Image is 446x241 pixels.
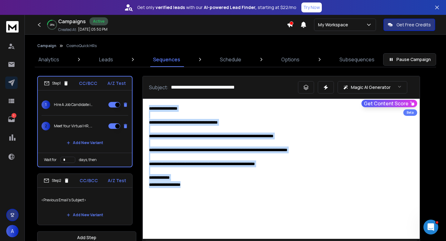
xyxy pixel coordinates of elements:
li: Step2CC/BCCA/Z Test<Previous Email's Subject>Add New Variant [37,173,133,225]
div: Step 2 [44,178,69,183]
p: Meet Your Virtual HR, Hire in 60 Minutes [54,124,94,129]
p: Leads [99,56,113,63]
p: A/Z Test [107,80,126,86]
p: Created At: [58,27,77,32]
strong: AI-powered Lead Finder, [204,4,256,11]
button: Get Free Credits [383,19,435,31]
a: 1 [5,113,18,125]
button: Campaign [37,43,56,48]
p: Schedule [220,56,241,63]
p: Magic AI Generator [351,84,391,90]
p: Wait for [44,157,57,162]
p: Hire A Job Candidate in 60 Minutes [54,102,94,107]
a: Options [278,52,303,67]
p: Subject: [149,84,168,91]
p: Sequences [153,56,180,63]
button: Add New Variant [62,209,108,221]
a: Analytics [35,52,63,67]
div: Beta [403,109,417,116]
p: CosmoQuick HRs [66,43,97,48]
p: <Previous Email's Subject> [41,191,129,209]
button: Add New Variant [62,137,108,149]
button: Magic AI Generator [338,81,407,94]
div: Active [90,17,108,25]
p: 26 % [50,23,55,27]
a: Subsequences [336,52,378,67]
img: logo [6,21,19,33]
p: CC/BCC [80,177,98,184]
a: Leads [95,52,117,67]
p: 1 [11,113,16,118]
iframe: Intercom live chat [423,220,438,234]
p: Get Free Credits [396,22,431,28]
button: Get Content Score [361,100,417,107]
a: Sequences [149,52,184,67]
p: days, then [79,157,97,162]
div: Step 1 [44,81,69,86]
p: Options [281,56,300,63]
p: Get only with our starting at $22/mo [137,4,296,11]
p: My Workspace [318,22,351,28]
p: Analytics [38,56,59,63]
button: Pause Campaign [383,53,436,66]
strong: verified leads [155,4,185,11]
span: 2 [42,122,50,130]
button: A [6,225,19,237]
p: Try Now [303,4,320,11]
span: 1 [42,100,50,109]
li: Step1CC/BCCA/Z Test1Hire A Job Candidate in 60 Minutes2Meet Your Virtual HR, Hire in 60 MinutesAd... [37,76,133,167]
button: Try Now [301,2,322,12]
h1: Campaigns [58,18,86,25]
p: Subsequences [339,56,374,63]
p: CC/BCC [79,80,97,86]
p: [DATE] 05:50 PM [78,27,107,32]
a: Schedule [216,52,245,67]
p: A/Z Test [108,177,126,184]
